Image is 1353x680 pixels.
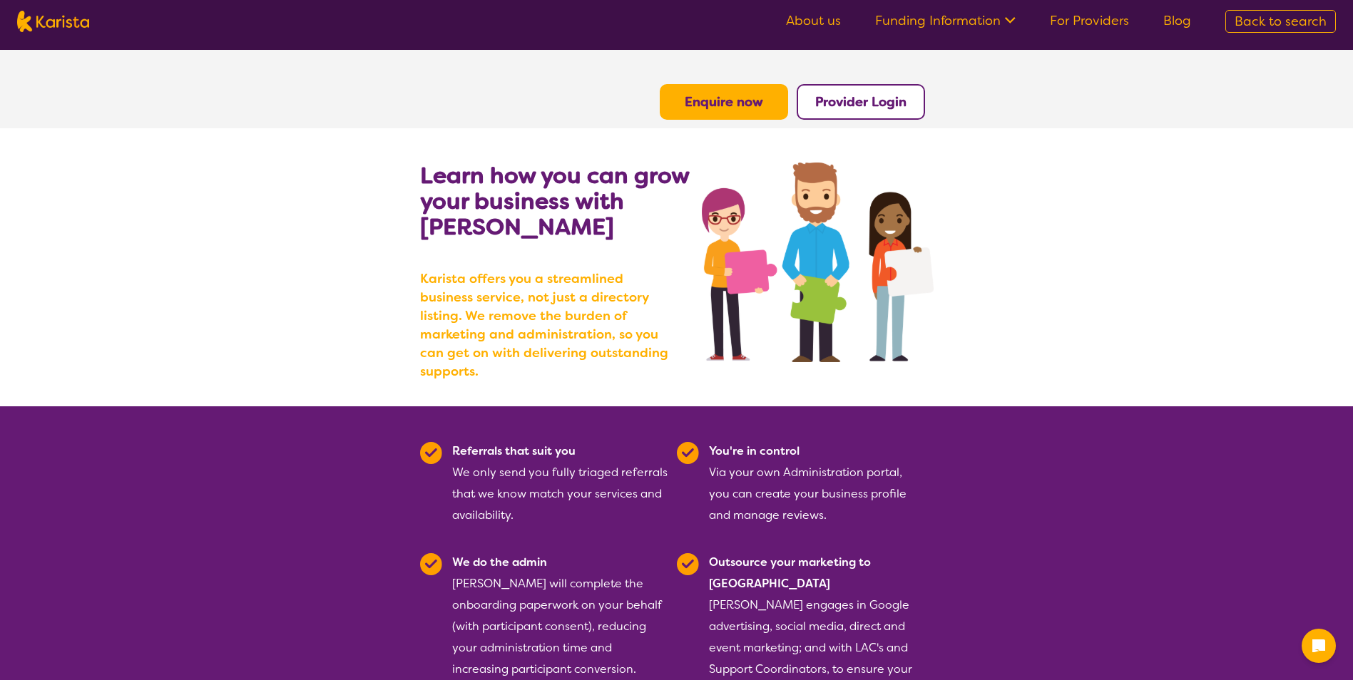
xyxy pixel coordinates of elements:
[1050,12,1129,29] a: For Providers
[452,555,547,570] b: We do the admin
[420,160,689,242] b: Learn how you can grow your business with [PERSON_NAME]
[875,12,1016,29] a: Funding Information
[452,443,576,458] b: Referrals that suit you
[709,441,925,526] div: Via your own Administration portal, you can create your business profile and manage reviews.
[420,269,677,381] b: Karista offers you a streamlined business service, not just a directory listing. We remove the bu...
[420,553,442,575] img: Tick
[709,555,871,591] b: Outsource your marketing to [GEOGRAPHIC_DATA]
[815,93,907,110] a: Provider Login
[452,441,668,526] div: We only send you fully triaged referrals that we know match your services and availability.
[1225,10,1336,33] a: Back to search
[786,12,841,29] a: About us
[1163,12,1191,29] a: Blog
[17,11,89,32] img: Karista logo
[677,442,699,464] img: Tick
[677,553,699,575] img: Tick
[797,84,925,120] button: Provider Login
[702,163,933,362] img: grow your business with Karista
[685,93,763,110] a: Enquire now
[1235,13,1327,30] span: Back to search
[420,442,442,464] img: Tick
[709,443,800,458] b: You're in control
[660,84,788,120] button: Enquire now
